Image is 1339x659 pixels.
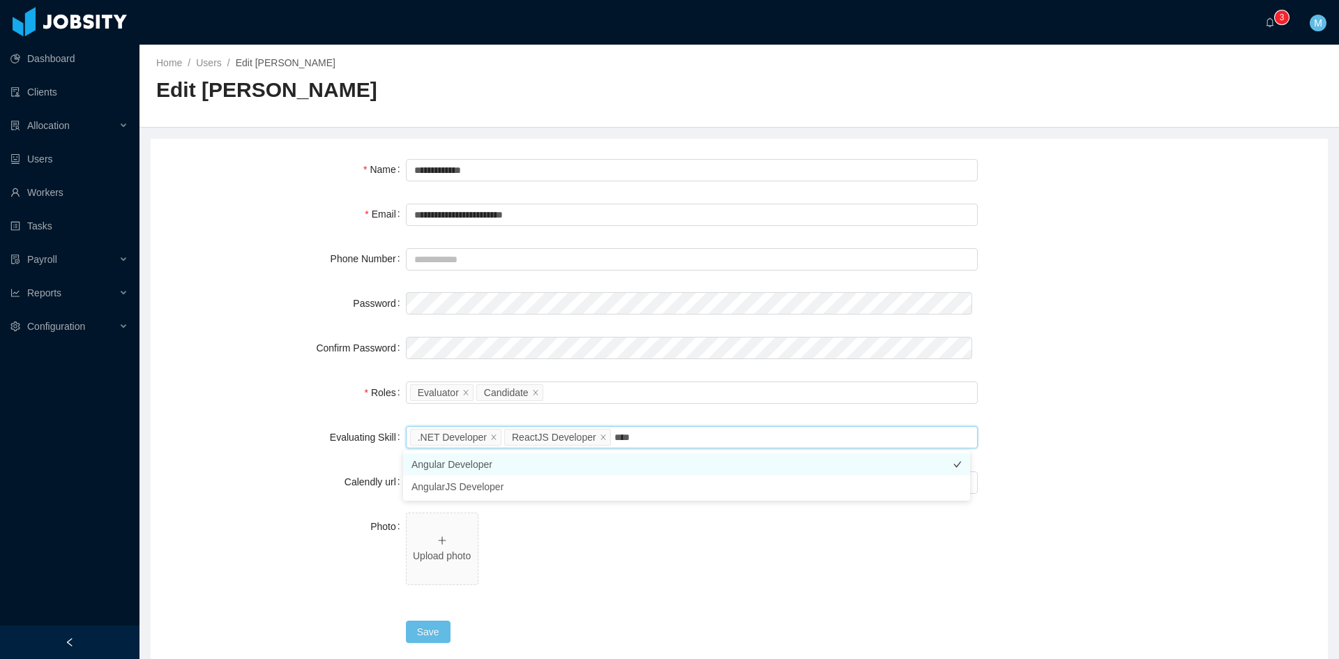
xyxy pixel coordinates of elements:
div: Candidate [484,385,529,400]
i: icon: close [532,388,539,397]
input: Roles [546,384,554,401]
li: AngularJS Developer [403,476,970,498]
input: Evaluating Skill [614,429,638,446]
li: Angular Developer [403,453,970,476]
span: M [1314,15,1322,31]
label: Evaluating Skill [330,432,406,443]
i: icon: check [953,483,962,491]
i: icon: setting [10,321,20,331]
a: Home [156,57,182,68]
a: icon: robotUsers [10,145,128,173]
li: .NET Developer [410,429,501,446]
input: Confirm Password [406,337,973,359]
span: Reports [27,287,61,298]
i: icon: bell [1265,17,1275,27]
div: .NET Developer [418,430,487,445]
input: Email [406,204,978,226]
i: icon: file-protect [10,255,20,264]
input: Phone Number [406,248,978,271]
li: Evaluator [410,384,474,401]
i: icon: close [490,433,497,441]
i: icon: solution [10,121,20,130]
span: icon: plusUpload photo [407,513,478,584]
label: Email [365,209,405,220]
sup: 3 [1275,10,1289,24]
li: ReactJS Developer [504,429,611,446]
span: / [227,57,230,68]
label: Calendly url [345,476,406,487]
a: icon: userWorkers [10,179,128,206]
a: icon: auditClients [10,78,128,106]
button: Save [406,621,451,643]
li: Candidate [476,384,543,401]
label: Phone Number [331,253,406,264]
a: icon: profileTasks [10,212,128,240]
label: Confirm Password [316,342,405,354]
div: Evaluator [418,385,459,400]
p: Upload photo [412,549,472,563]
a: icon: pie-chartDashboard [10,45,128,73]
label: Password [353,298,405,309]
p: 3 [1280,10,1285,24]
h2: Edit [PERSON_NAME] [156,76,739,105]
label: Photo [370,521,405,532]
i: icon: close [600,433,607,441]
i: icon: check [953,460,962,469]
span: Payroll [27,254,57,265]
i: icon: plus [437,536,447,545]
a: Users [196,57,222,68]
span: Configuration [27,321,85,332]
span: / [188,57,190,68]
input: Name [406,159,978,181]
i: icon: close [462,388,469,397]
span: Edit [PERSON_NAME] [236,57,335,68]
input: Password [406,292,973,315]
label: Name [363,164,406,175]
div: ReactJS Developer [512,430,596,445]
span: Allocation [27,120,70,131]
i: icon: line-chart [10,288,20,298]
label: Roles [365,387,406,398]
